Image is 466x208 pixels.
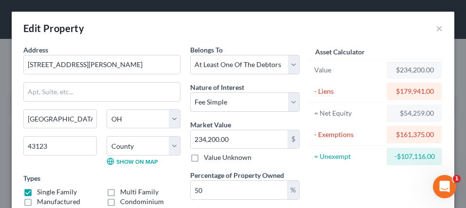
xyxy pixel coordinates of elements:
div: = Net Equity [314,108,383,118]
span: Belongs To [190,46,223,54]
div: $ [287,130,299,149]
input: Apt, Suite, etc... [24,83,180,101]
input: Enter zip... [23,136,97,156]
div: $234,200.00 [394,65,433,75]
label: Market Value [190,120,231,130]
input: Enter address... [24,55,180,74]
label: Multi Family [120,187,159,197]
div: $54,259.00 [394,108,433,118]
div: = Unexempt [314,152,383,161]
a: Show on Map [107,157,158,165]
label: Nature of Interest [190,82,244,92]
div: - Exemptions [314,130,383,139]
label: Condominium [120,197,164,207]
input: Enter city... [24,110,96,128]
div: $179,941.00 [394,87,433,96]
span: Address [23,46,48,54]
label: Percentage of Property Owned [190,170,284,180]
label: Single Family [37,187,77,197]
label: Value Unknown [204,153,251,162]
iframe: Intercom live chat [433,175,456,198]
button: × [436,22,443,34]
label: Manufactured [37,197,80,207]
input: 0.00 [191,130,287,149]
div: $161,375.00 [394,130,433,139]
div: Edit Property [23,21,84,35]
div: Value [314,65,383,75]
div: -$107,116.00 [394,152,433,161]
label: Asset Calculator [315,47,365,57]
span: 1 [453,175,461,183]
label: Types [23,173,40,183]
div: % [287,181,299,199]
input: 0.00 [191,181,287,199]
div: - Liens [314,87,383,96]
